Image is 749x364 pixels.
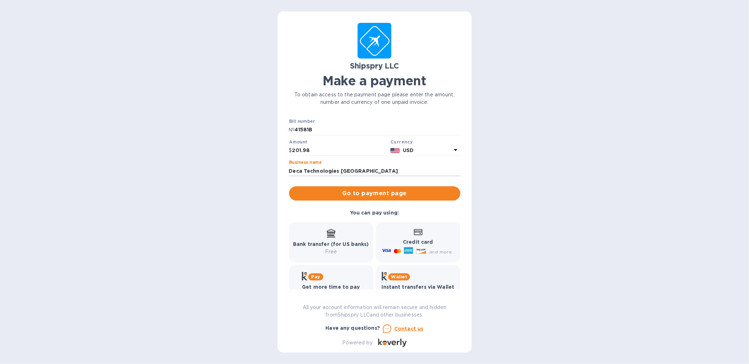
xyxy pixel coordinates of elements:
[289,186,460,201] button: Go to payment page
[292,145,388,156] input: 0.00
[350,210,399,216] b: You can pay using:
[403,147,414,153] b: USD
[289,91,460,106] p: To obtain access to the payment page please enter the amount, number and currency of one unpaid i...
[390,148,400,153] img: USD
[295,189,455,198] span: Go to payment page
[302,284,360,290] b: Get more time to pay
[390,139,413,145] b: Currency
[289,120,315,124] label: Bill number
[394,326,424,332] u: Contact us
[293,248,369,256] p: Free
[391,274,408,279] b: Wallet
[289,140,307,144] label: Amount
[311,274,320,279] b: Pay
[289,161,322,165] label: Business name
[289,126,295,133] p: №
[326,325,380,331] b: Have any questions?
[382,284,455,290] b: Instant transfers via Wallet
[403,239,433,245] b: Credit card
[289,166,460,176] input: Enter business name
[342,339,373,347] p: Powered by
[289,73,460,88] h1: Make a payment
[429,249,455,254] span: and more...
[289,304,460,319] p: All your account information will remain secure and hidden from Shipspry LLC and other businesses.
[350,61,399,70] b: Shipspry LLC
[293,241,369,247] b: Bank transfer (for US banks)
[289,147,292,154] p: $
[295,125,460,135] input: Enter bill number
